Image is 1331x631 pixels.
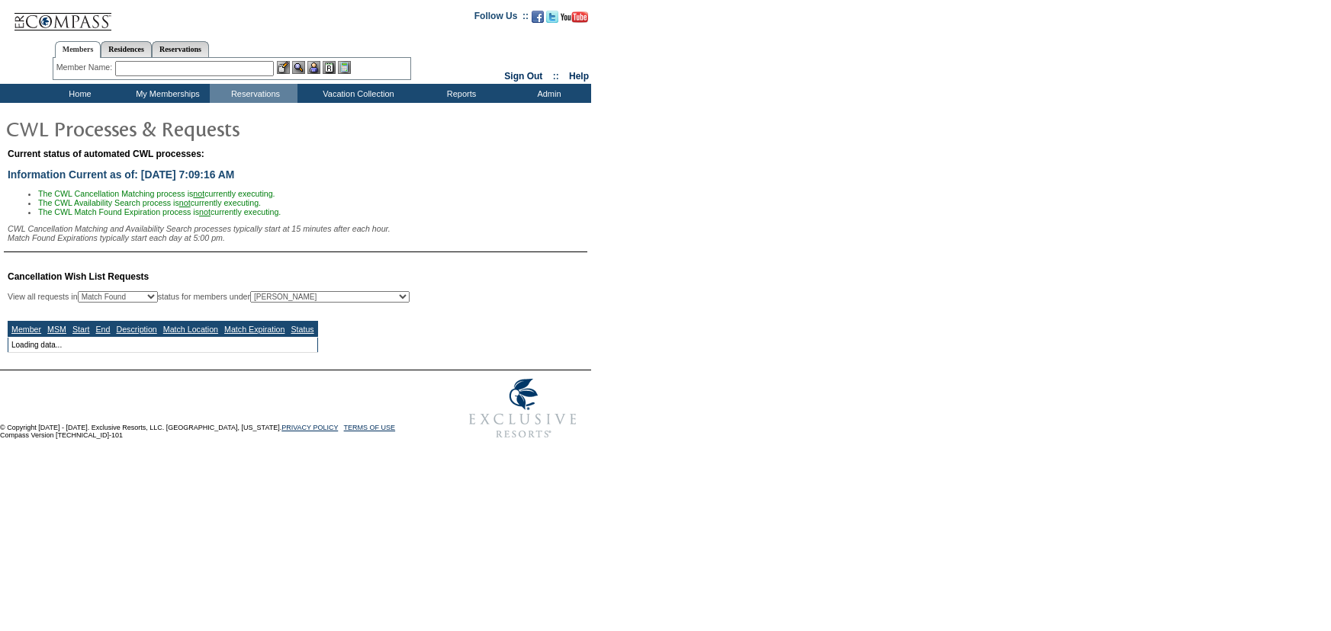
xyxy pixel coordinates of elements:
[38,198,261,207] span: The CWL Availability Search process is currently executing.
[179,198,191,207] u: not
[561,11,588,23] img: Subscribe to our YouTube Channel
[163,325,218,334] a: Match Location
[193,189,204,198] u: not
[474,9,529,27] td: Follow Us ::
[8,168,234,181] span: Information Current as of: [DATE] 7:09:16 AM
[224,325,285,334] a: Match Expiration
[38,189,275,198] span: The CWL Cancellation Matching process is currently executing.
[553,71,559,82] span: ::
[34,84,122,103] td: Home
[546,11,558,23] img: Follow us on Twitter
[8,338,318,353] td: Loading data...
[152,41,209,57] a: Reservations
[8,224,587,242] div: CWL Cancellation Matching and Availability Search processes typically start at 15 minutes after e...
[199,207,211,216] u: not
[101,41,152,57] a: Residences
[344,424,396,431] a: TERMS OF USE
[455,370,591,447] img: Exclusive Resorts
[8,291,410,303] div: View all requests in status for members under
[122,84,210,103] td: My Memberships
[503,84,591,103] td: Admin
[38,207,281,216] span: The CWL Match Found Expiration process is currently executing.
[561,15,588,24] a: Subscribe to our YouTube Channel
[338,61,351,74] img: b_calculator.gif
[297,84,416,103] td: Vacation Collection
[291,325,313,334] a: Status
[95,325,110,334] a: End
[55,41,101,58] a: Members
[8,149,204,159] span: Current status of automated CWL processes:
[504,71,542,82] a: Sign Out
[72,325,90,334] a: Start
[546,15,558,24] a: Follow us on Twitter
[532,15,544,24] a: Become our fan on Facebook
[416,84,503,103] td: Reports
[323,61,336,74] img: Reservations
[11,325,41,334] a: Member
[307,61,320,74] img: Impersonate
[116,325,156,334] a: Description
[210,84,297,103] td: Reservations
[47,325,66,334] a: MSM
[281,424,338,431] a: PRIVACY POLICY
[277,61,290,74] img: b_edit.gif
[56,61,115,74] div: Member Name:
[532,11,544,23] img: Become our fan on Facebook
[569,71,589,82] a: Help
[8,271,149,282] span: Cancellation Wish List Requests
[292,61,305,74] img: View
